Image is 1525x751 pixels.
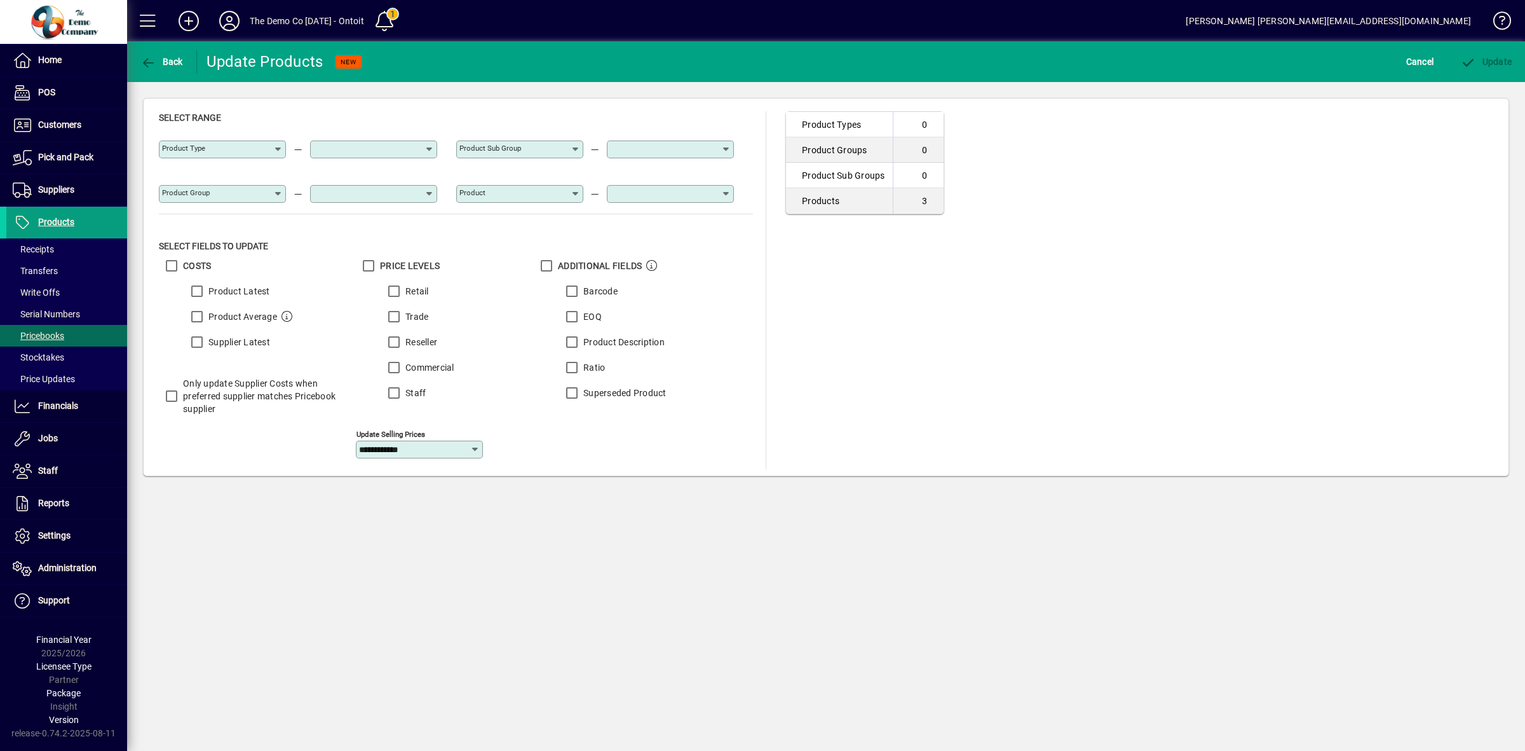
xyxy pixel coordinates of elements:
a: Receipts [6,238,127,260]
span: Administration [38,563,97,573]
span: Suppliers [38,184,74,195]
a: Reports [6,488,127,520]
span: Package [46,688,81,698]
a: Administration [6,553,127,584]
td: 0 [893,112,944,137]
label: Retail [403,285,429,298]
td: 0 [893,163,944,188]
label: Commercial [403,361,454,374]
a: Price Updates [6,368,127,390]
span: Back [140,57,183,67]
div: Update Products [207,52,323,72]
label: Product Average [206,310,277,323]
button: Back [137,50,186,73]
span: Jobs [38,433,58,443]
span: Price Updates [13,374,75,384]
span: Cancel [1406,52,1434,72]
button: Add [168,10,209,32]
label: Product Latest [206,285,270,298]
label: EOQ [581,310,602,323]
td: Product Groups [786,137,893,163]
app-page-header-button: Back [127,50,197,73]
span: Transfers [13,266,58,276]
span: Customers [38,120,81,130]
a: Support [6,585,127,617]
mat-label: Product Group [162,188,210,197]
span: POS [38,87,55,97]
span: Pricebooks [13,331,64,341]
a: Financials [6,390,127,422]
span: Version [49,715,79,725]
mat-label: Product Type [162,144,205,153]
span: Update [1460,57,1512,67]
a: Settings [6,520,127,552]
td: Product Sub Groups [786,163,893,188]
span: NEW [341,58,356,66]
mat-label: Product Sub group [459,144,521,153]
div: The Demo Co [DATE] - Ontoit [250,11,364,31]
span: Costs [183,261,211,271]
a: Stocktakes [6,347,127,368]
span: Additional Fields [558,261,642,271]
a: Knowledge Base [1484,3,1509,44]
label: Superseded Product [581,387,667,399]
label: Trade [403,310,428,323]
button: Profile [209,10,250,32]
a: Pick and Pack [6,142,127,174]
label: Supplier Latest [206,336,270,348]
label: Product Description [581,336,665,348]
span: Financials [38,401,78,411]
a: Write Offs [6,282,127,303]
span: Write Offs [13,287,60,298]
a: Staff [6,455,127,487]
span: Serial Numbers [13,309,80,319]
a: Suppliers [6,174,127,206]
a: Jobs [6,423,127,455]
span: Select Fields to Update [159,241,268,251]
a: Home [6,45,127,76]
span: Financial Year [36,635,91,645]
mat-label: Product [459,188,485,197]
button: Update [1457,50,1515,73]
span: Select Range [159,113,221,123]
span: Stocktakes [13,352,64,362]
span: Price Levels [380,261,440,271]
span: Pick and Pack [38,152,93,162]
span: Products [38,217,74,227]
label: Reseller [403,336,437,348]
td: 3 [893,188,944,214]
a: Customers [6,109,127,141]
span: Licensee Type [36,661,91,672]
span: Receipts [13,244,54,254]
mat-label: Update Selling Prices [356,430,425,439]
span: Staff [38,465,58,476]
div: [PERSON_NAME] [PERSON_NAME][EMAIL_ADDRESS][DOMAIN_NAME] [1186,11,1471,31]
span: Home [38,55,62,65]
label: Only update Supplier Costs when preferred supplier matches Pricebook supplier [180,377,337,415]
label: Barcode [581,285,618,298]
span: Support [38,595,70,605]
span: Settings [38,530,71,541]
span: Reports [38,498,69,508]
td: Products [786,188,893,214]
a: Transfers [6,260,127,282]
td: 0 [893,137,944,163]
button: Cancel [1403,50,1437,73]
a: POS [6,77,127,109]
label: Staff [403,387,426,399]
label: Ratio [581,361,605,374]
a: Serial Numbers [6,303,127,325]
td: Product Types [786,112,893,137]
a: Pricebooks [6,325,127,347]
